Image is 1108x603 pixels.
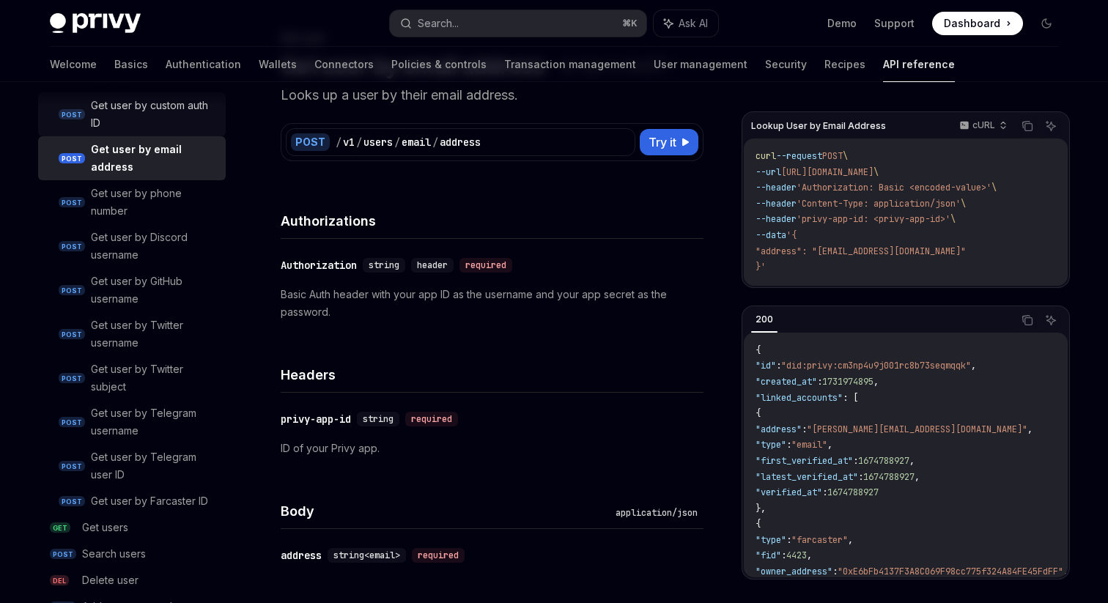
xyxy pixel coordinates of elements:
div: users [363,135,393,149]
span: , [807,550,812,561]
a: POSTGet user by Twitter username [38,312,226,356]
h4: Headers [281,365,703,385]
a: API reference [883,47,955,82]
span: , [1027,423,1033,435]
span: 1674788927 [858,455,909,467]
span: \ [950,213,956,225]
span: : [858,471,863,483]
div: Get user by phone number [91,185,217,220]
span: [URL][DOMAIN_NAME] [781,166,874,178]
span: "address": "[EMAIL_ADDRESS][DOMAIN_NAME]" [756,245,966,257]
a: User management [654,47,747,82]
h4: Authorizations [281,211,703,231]
a: Security [765,47,807,82]
span: header [417,259,448,271]
span: string [363,413,394,425]
a: Welcome [50,47,97,82]
a: Basics [114,47,148,82]
span: "fid" [756,550,781,561]
a: POSTSearch users [38,541,226,567]
span: --request [776,150,822,162]
button: Ask AI [654,10,718,37]
div: application/json [610,506,703,520]
span: POST [59,373,85,384]
div: Get user by Twitter subject [91,360,217,396]
span: --header [756,182,797,193]
a: GETGet users [38,514,226,541]
span: Try it [649,133,676,151]
span: "type" [756,439,786,451]
span: DEL [50,575,69,586]
span: POST [59,197,85,208]
a: DELDelete user [38,567,226,593]
a: Demo [827,16,857,31]
span: Lookup User by Email Address [751,120,886,132]
div: Get user by Telegram username [91,404,217,440]
div: Get user by Telegram user ID [91,448,217,484]
span: : [802,423,807,435]
span: : [ [843,392,858,404]
a: Connectors [314,47,374,82]
a: POSTGet user by Twitter subject [38,356,226,400]
span: { [756,407,761,419]
span: }' [756,261,766,273]
span: \ [991,182,997,193]
span: GET [50,522,70,533]
button: Toggle dark mode [1035,12,1058,35]
a: Dashboard [932,12,1023,35]
span: '{ [786,229,797,241]
a: Recipes [824,47,865,82]
span: 4423 [786,550,807,561]
div: required [459,258,512,273]
span: ⌘ K [622,18,638,29]
div: required [412,548,465,563]
div: Get user by Discord username [91,229,217,264]
span: : [822,487,827,498]
button: Try it [640,129,698,155]
a: POSTGet user by Telegram user ID [38,444,226,488]
div: Search... [418,15,459,32]
a: Authentication [166,47,241,82]
span: string<email> [333,550,400,561]
div: 200 [751,311,778,328]
div: Get user by Twitter username [91,317,217,352]
div: / [394,135,400,149]
span: --header [756,198,797,210]
span: 'privy-app-id: <privy-app-id>' [797,213,950,225]
span: 1674788927 [827,487,879,498]
div: email [402,135,431,149]
span: 1731974895 [822,376,874,388]
p: ID of your Privy app. [281,440,703,457]
span: POST [822,150,843,162]
span: \ [874,166,879,178]
span: --url [756,166,781,178]
span: "created_at" [756,376,817,388]
span: "farcaster" [791,534,848,546]
a: POSTGet user by phone number [38,180,226,224]
div: address [440,135,481,149]
span: "type" [756,534,786,546]
p: Basic Auth header with your app ID as the username and your app secret as the password. [281,286,703,321]
a: Wallets [259,47,297,82]
div: / [356,135,362,149]
div: Get user by Farcaster ID [91,492,208,510]
span: \ [961,198,966,210]
h4: Body [281,501,610,521]
span: POST [59,329,85,340]
div: address [281,548,322,563]
img: dark logo [50,13,141,34]
div: v1 [343,135,355,149]
div: Authorization [281,258,357,273]
button: Search...⌘K [390,10,646,37]
span: 1674788927 [863,471,915,483]
span: string [369,259,399,271]
a: POSTGet user by Telegram username [38,400,226,444]
p: cURL [972,119,995,131]
span: , [915,471,920,483]
span: POST [50,549,76,560]
a: POSTGet user by custom auth ID [38,92,226,136]
div: privy-app-id [281,412,351,426]
button: Copy the contents from the code block [1018,116,1037,136]
p: Looks up a user by their email address. [281,85,703,106]
span: : [832,566,838,577]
